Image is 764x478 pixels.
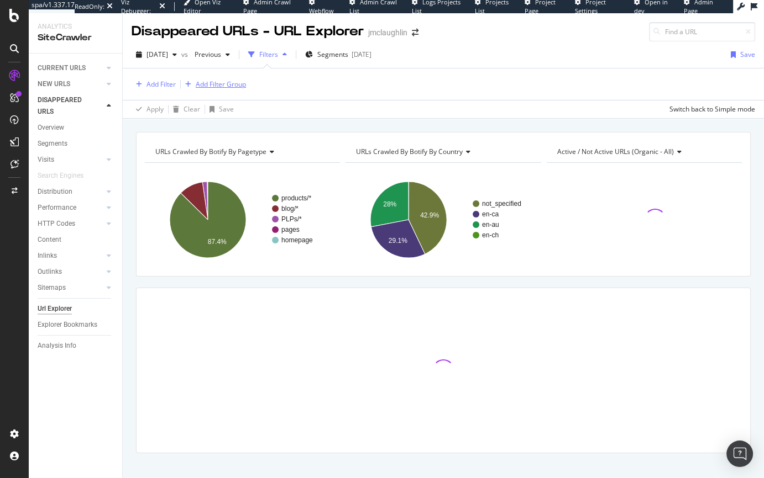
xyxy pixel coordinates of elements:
a: Url Explorer [38,303,114,315]
text: 29.1% [389,237,407,245]
div: Switch back to Simple mode [669,104,755,114]
button: Add Filter [132,78,176,91]
div: Outlinks [38,266,62,278]
a: Content [38,234,114,246]
button: Previous [190,46,234,63]
div: Analysis Info [38,340,76,352]
a: Overview [38,122,114,134]
text: blog/* [281,205,299,213]
div: Performance [38,202,76,214]
a: Inlinks [38,250,103,262]
div: Inlinks [38,250,57,262]
svg: A chart. [145,172,338,268]
div: Url Explorer [38,303,72,315]
a: CURRENT URLS [38,62,103,74]
button: [DATE] [132,46,181,63]
button: Switch back to Simple mode [665,100,755,118]
div: Analytics [38,22,113,31]
a: Segments [38,138,114,150]
div: HTTP Codes [38,218,75,230]
span: URLs Crawled By Botify By pagetype [155,147,266,156]
input: Find a URL [649,22,755,41]
div: Open Intercom Messenger [726,440,753,467]
text: en-au [482,221,499,229]
div: arrow-right-arrow-left [412,29,418,36]
div: Visits [38,154,54,166]
div: Search Engines [38,170,83,182]
a: Performance [38,202,103,214]
span: Active / Not Active URLs (organic - all) [557,147,674,156]
div: Add Filter Group [196,79,246,89]
div: Sitemaps [38,282,66,294]
div: SiteCrawler [38,31,113,44]
div: Save [740,50,755,59]
h4: URLs Crawled By Botify By country [354,143,531,161]
text: 42.9% [420,211,439,219]
text: 28% [384,200,397,208]
text: not_specified [482,200,521,208]
a: NEW URLS [38,78,103,90]
div: Segments [38,138,67,150]
div: Clear [184,104,200,114]
text: homepage [281,236,313,244]
text: en-ca [482,210,499,218]
div: Add Filter [146,79,176,89]
div: Disappeared URLs - URL Explorer [132,22,364,41]
svg: A chart. [346,172,538,268]
a: Search Engines [38,170,95,182]
text: en-ch [482,231,499,239]
button: Save [726,46,755,63]
h4: Active / Not Active URLs [555,143,732,161]
button: Segments[DATE] [301,46,376,63]
span: URLs Crawled By Botify By country [356,147,463,156]
div: ReadOnly: [75,2,104,11]
button: Clear [169,100,200,118]
h4: URLs Crawled By Botify By pagetype [153,143,330,161]
div: Overview [38,122,64,134]
a: Explorer Bookmarks [38,319,114,331]
div: Distribution [38,186,72,198]
span: vs [181,50,190,59]
div: Apply [146,104,164,114]
div: [DATE] [352,50,371,59]
a: Visits [38,154,103,166]
a: HTTP Codes [38,218,103,230]
div: DISAPPEARED URLS [38,94,93,118]
button: Save [205,100,234,118]
button: Filters [244,46,291,63]
div: Save [219,104,234,114]
a: Sitemaps [38,282,103,294]
span: 2025 Sep. 7th [146,50,168,59]
text: PLPs/* [281,215,302,223]
div: CURRENT URLS [38,62,86,74]
button: Apply [132,100,164,118]
a: Analysis Info [38,340,114,352]
div: NEW URLS [38,78,70,90]
text: pages [281,226,300,233]
button: Add Filter Group [181,78,246,91]
span: Segments [317,50,348,59]
span: Previous [190,50,221,59]
div: jmclaughlin [368,27,407,38]
a: Distribution [38,186,103,198]
text: products/* [281,194,311,202]
div: Filters [259,50,278,59]
text: 87.4% [208,238,227,246]
div: Content [38,234,61,246]
a: Outlinks [38,266,103,278]
span: Webflow [309,7,334,15]
div: Explorer Bookmarks [38,319,97,331]
a: DISAPPEARED URLS [38,94,103,118]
